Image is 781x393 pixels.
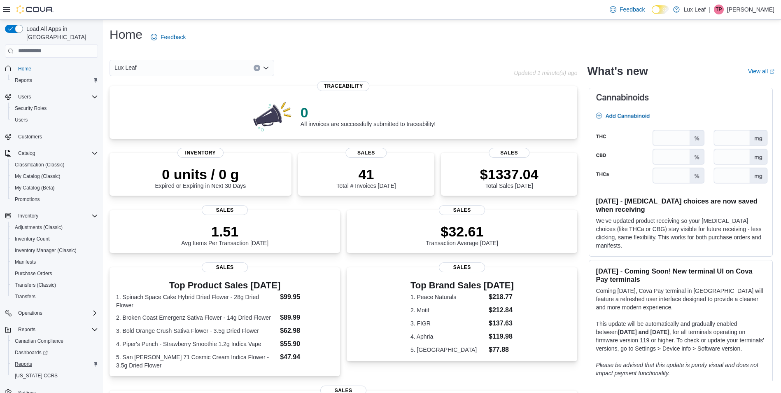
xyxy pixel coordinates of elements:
[181,223,268,240] p: 1.51
[8,245,101,256] button: Inventory Manager (Classic)
[12,160,68,170] a: Classification (Classic)
[12,171,98,181] span: My Catalog (Classic)
[155,166,246,182] p: 0 units / 0 g
[15,361,32,367] span: Reports
[254,65,260,71] button: Clear input
[2,63,101,75] button: Home
[15,224,63,231] span: Adjustments (Classic)
[480,166,539,182] p: $1337.04
[317,81,370,91] span: Traceability
[18,150,35,157] span: Catalog
[15,161,65,168] span: Classification (Classic)
[15,63,98,74] span: Home
[426,223,499,246] div: Transaction Average [DATE]
[110,26,142,43] h1: Home
[15,293,35,300] span: Transfers
[18,213,38,219] span: Inventory
[16,5,54,14] img: Cova
[489,318,514,328] dd: $137.63
[596,287,766,311] p: Coming [DATE], Cova Pay terminal in [GEOGRAPHIC_DATA] will feature a refreshed user interface des...
[12,336,67,346] a: Canadian Compliance
[12,115,98,125] span: Users
[12,246,80,255] a: Inventory Manager (Classic)
[618,329,669,335] strong: [DATE] and [DATE]
[727,5,774,14] p: [PERSON_NAME]
[280,326,333,336] dd: $62.98
[18,133,42,140] span: Customers
[18,310,42,316] span: Operations
[596,362,758,377] em: Please be advised that this update is purely visual and does not impact payment functionality.
[15,259,36,265] span: Manifests
[12,234,53,244] a: Inventory Count
[15,148,38,158] button: Catalog
[15,308,46,318] button: Operations
[2,324,101,335] button: Reports
[620,5,645,14] span: Feedback
[8,222,101,233] button: Adjustments (Classic)
[18,65,31,72] span: Home
[439,262,485,272] span: Sales
[748,68,774,75] a: View allExternal link
[410,319,485,327] dt: 3. FIGR
[12,103,98,113] span: Security Roles
[8,103,101,114] button: Security Roles
[489,148,529,158] span: Sales
[12,103,50,113] a: Security Roles
[8,335,101,347] button: Canadian Compliance
[15,92,98,102] span: Users
[652,5,669,14] input: Dark Mode
[202,205,248,215] span: Sales
[12,269,56,278] a: Purchase Orders
[12,171,64,181] a: My Catalog (Classic)
[15,92,34,102] button: Users
[8,358,101,370] button: Reports
[23,25,98,41] span: Load All Apps in [GEOGRAPHIC_DATA]
[181,223,268,246] div: Avg Items Per Transaction [DATE]
[8,75,101,86] button: Reports
[12,359,35,369] a: Reports
[2,131,101,143] button: Customers
[12,75,98,85] span: Reports
[2,91,101,103] button: Users
[202,262,248,272] span: Sales
[8,347,101,358] a: Dashboards
[15,64,35,74] a: Home
[12,115,31,125] a: Users
[15,270,52,277] span: Purchase Orders
[301,104,436,127] div: All invoices are successfully submitted to traceability!
[15,308,98,318] span: Operations
[8,114,101,126] button: Users
[18,94,31,100] span: Users
[8,268,101,279] button: Purchase Orders
[15,325,39,335] button: Reports
[489,292,514,302] dd: $218.77
[114,63,137,73] span: Lux Leaf
[15,282,56,288] span: Transfers (Classic)
[410,306,485,314] dt: 2. Motif
[709,5,711,14] p: |
[12,234,98,244] span: Inventory Count
[480,166,539,189] div: Total Sales [DATE]
[15,185,55,191] span: My Catalog (Beta)
[15,349,48,356] span: Dashboards
[684,5,706,14] p: Lux Leaf
[12,371,61,381] a: [US_STATE] CCRS
[15,247,77,254] span: Inventory Manager (Classic)
[12,336,98,346] span: Canadian Compliance
[15,325,98,335] span: Reports
[15,211,42,221] button: Inventory
[336,166,396,182] p: 41
[12,183,98,193] span: My Catalog (Beta)
[596,197,766,213] h3: [DATE] - [MEDICAL_DATA] choices are now saved when receiving
[410,281,514,290] h3: Top Brand Sales [DATE]
[116,313,277,322] dt: 2. Broken Coast Emergenz Sativa Flower - 14g Dried Flower
[12,160,98,170] span: Classification (Classic)
[12,194,98,204] span: Promotions
[15,196,40,203] span: Promotions
[15,236,50,242] span: Inventory Count
[12,222,98,232] span: Adjustments (Classic)
[587,65,648,78] h2: What's new
[15,105,47,112] span: Security Roles
[12,280,59,290] a: Transfers (Classic)
[606,1,648,18] a: Feedback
